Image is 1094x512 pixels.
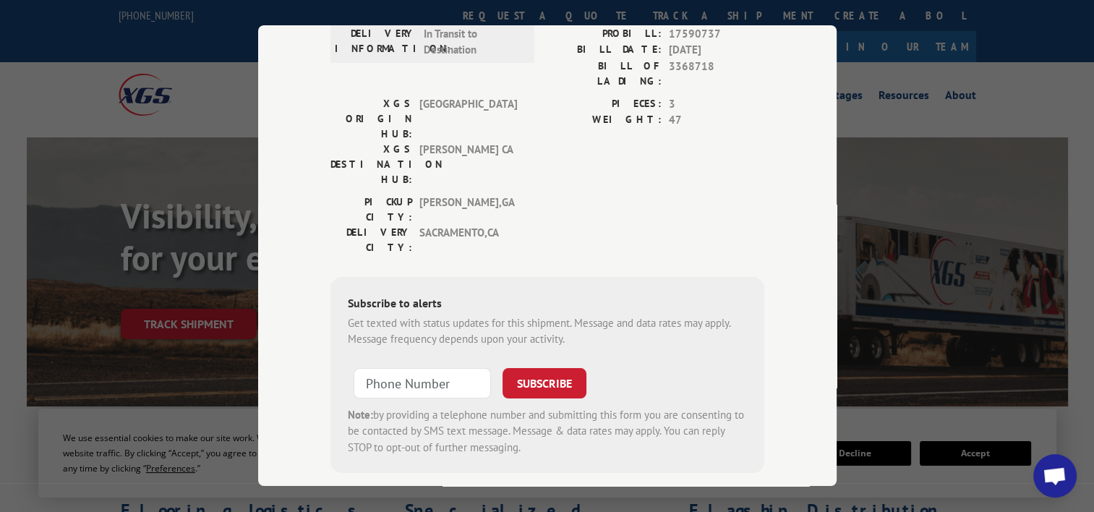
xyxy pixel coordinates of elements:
[330,225,412,255] label: DELIVERY CITY:
[419,142,517,187] span: [PERSON_NAME] CA
[419,195,517,225] span: [PERSON_NAME] , GA
[669,59,764,89] span: 3368718
[348,315,747,348] div: Get texted with status updates for this shipment. Message and data rates may apply. Message frequ...
[503,368,586,398] button: SUBSCRIBE
[1033,454,1077,498] a: Open chat
[419,96,517,142] span: [GEOGRAPHIC_DATA]
[547,59,662,89] label: BILL OF LADING:
[335,26,416,59] label: DELIVERY INFORMATION:
[669,26,764,43] span: 17590737
[348,408,373,422] strong: Note:
[547,112,662,129] label: WEIGHT:
[348,407,747,456] div: by providing a telephone number and submitting this form you are consenting to be contacted by SM...
[669,42,764,59] span: [DATE]
[547,42,662,59] label: BILL DATE:
[348,294,747,315] div: Subscribe to alerts
[330,142,412,187] label: XGS DESTINATION HUB:
[424,26,521,59] span: In Transit to Destination
[547,26,662,43] label: PROBILL:
[330,195,412,225] label: PICKUP CITY:
[354,368,491,398] input: Phone Number
[419,225,517,255] span: SACRAMENTO , CA
[669,112,764,129] span: 47
[547,96,662,113] label: PIECES:
[669,96,764,113] span: 3
[330,96,412,142] label: XGS ORIGIN HUB:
